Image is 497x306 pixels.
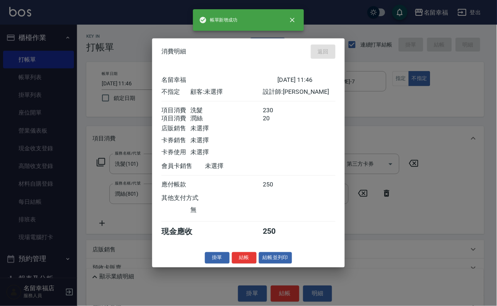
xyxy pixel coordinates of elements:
[199,16,238,24] span: 帳單新增成功
[161,162,205,170] div: 會員卡銷售
[161,124,190,132] div: 店販銷售
[161,88,190,96] div: 不指定
[190,148,263,156] div: 未選擇
[205,162,277,170] div: 未選擇
[263,106,292,114] div: 230
[263,226,292,237] div: 250
[190,124,263,132] div: 未選擇
[161,136,190,144] div: 卡券銷售
[161,180,190,188] div: 應付帳款
[161,114,190,122] div: 項目消費
[190,106,263,114] div: 洗髮
[232,252,257,264] button: 結帳
[263,88,336,96] div: 設計師: [PERSON_NAME]
[161,48,186,55] span: 消費明細
[284,12,301,28] button: close
[263,114,292,122] div: 20
[161,194,220,202] div: 其他支付方式
[190,136,263,144] div: 未選擇
[161,106,190,114] div: 項目消費
[190,88,263,96] div: 顧客: 未選擇
[259,252,292,264] button: 結帳並列印
[263,180,292,188] div: 250
[205,252,230,264] button: 掛單
[190,206,263,214] div: 無
[161,76,277,84] div: 名留幸福
[277,76,336,84] div: [DATE] 11:46
[161,148,190,156] div: 卡券使用
[161,226,205,237] div: 現金應收
[190,114,263,122] div: 潤絲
